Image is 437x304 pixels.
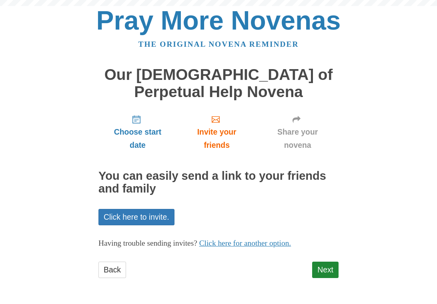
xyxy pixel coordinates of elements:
[98,108,177,156] a: Choose start date
[312,262,339,278] a: Next
[257,108,339,156] a: Share your novena
[265,125,331,152] span: Share your novena
[96,6,341,35] a: Pray More Novenas
[138,40,299,48] a: The original novena reminder
[106,125,169,152] span: Choose start date
[185,125,249,152] span: Invite your friends
[199,239,291,247] a: Click here for another option.
[98,66,339,100] h1: Our [DEMOGRAPHIC_DATA] of Perpetual Help Novena
[98,262,126,278] a: Back
[98,170,339,195] h2: You can easily send a link to your friends and family
[98,239,197,247] span: Having trouble sending invites?
[177,108,257,156] a: Invite your friends
[98,209,174,225] a: Click here to invite.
